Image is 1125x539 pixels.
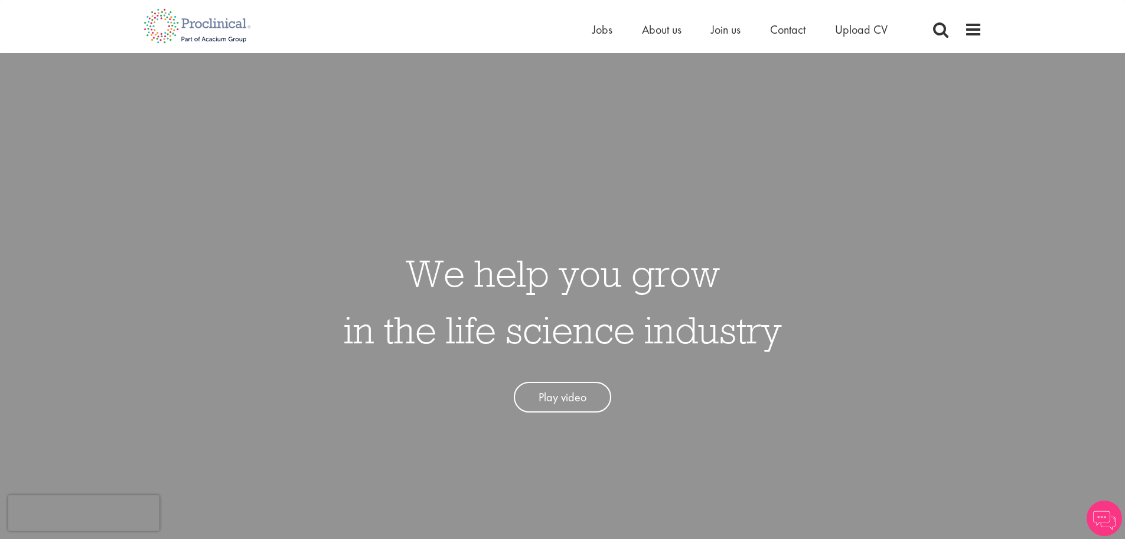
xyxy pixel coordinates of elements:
a: Jobs [592,22,612,37]
a: Join us [711,22,741,37]
a: Contact [770,22,806,37]
img: Chatbot [1087,501,1122,536]
a: About us [642,22,681,37]
a: Play video [514,382,611,413]
h1: We help you grow in the life science industry [344,245,782,358]
a: Upload CV [835,22,888,37]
